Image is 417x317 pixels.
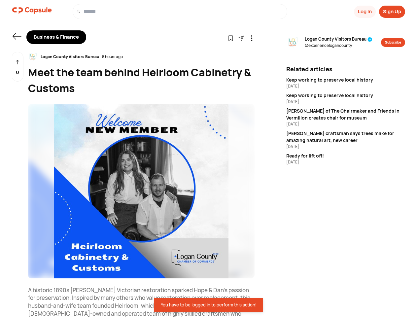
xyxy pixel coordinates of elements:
[286,121,405,127] div: [DATE]
[12,4,52,17] img: logo
[286,107,405,121] div: [PERSON_NAME] of The Chairmaker and Friends in Vermilion creates chair for museum
[286,36,299,49] img: resizeImage
[161,302,257,308] div: You have to be logged in to perform this action!
[286,83,405,89] div: [DATE]
[305,36,372,43] span: Logan County Visitors Bureau
[286,159,405,165] div: [DATE]
[367,37,372,42] img: tick
[28,104,255,278] img: resizeImage
[354,6,376,18] button: Log In
[286,76,405,83] div: Keep working to preserve local history
[379,6,405,18] button: Sign Up
[286,99,405,105] div: [DATE]
[286,152,405,159] div: Ready for lift off!
[286,92,405,99] div: Keep working to preserve local history
[26,30,86,44] div: Business & Finance
[28,52,38,62] img: resizeImage
[28,64,255,96] div: Meet the team behind Heirloom Cabinetry & Customs
[286,144,405,150] div: [DATE]
[381,38,405,47] button: Subscribe
[38,54,102,60] div: Logan County Visitors Bureau
[12,4,52,19] a: logo
[102,54,123,60] div: 8 hours ago
[16,69,19,76] p: 0
[305,43,372,49] span: @ experiencelogancounty
[286,130,405,144] div: [PERSON_NAME] craftsman says trees make for amazing natural art, new career
[286,65,405,74] div: Related articles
